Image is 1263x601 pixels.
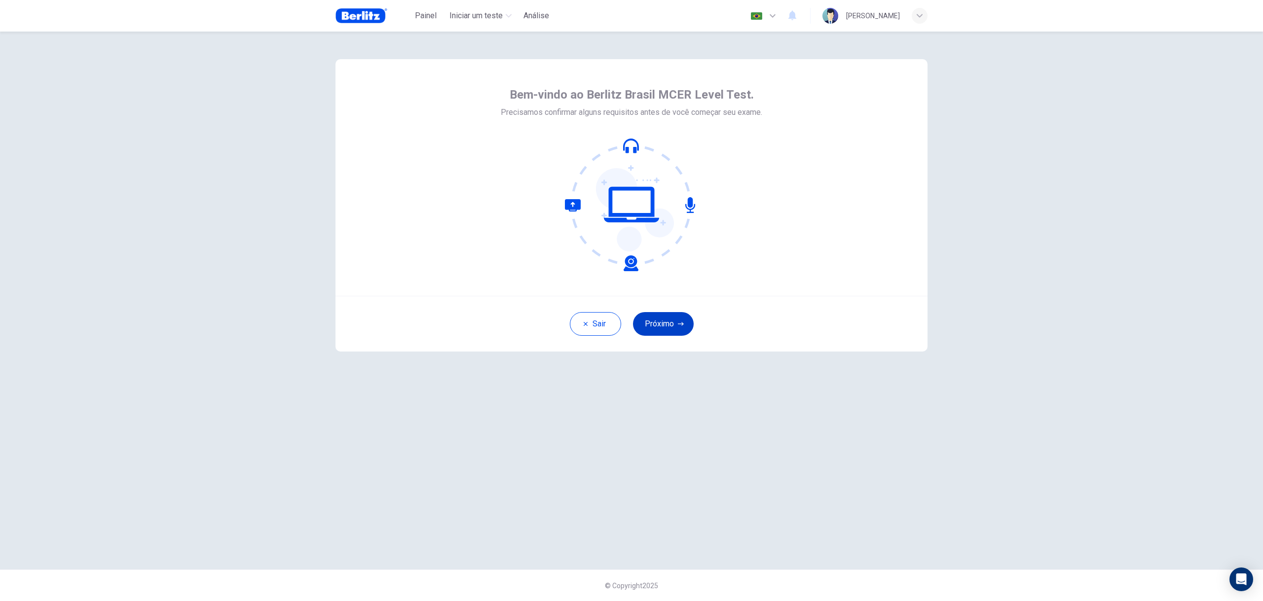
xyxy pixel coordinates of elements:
[415,10,437,22] span: Painel
[446,7,516,25] button: Iniciar um teste
[750,12,763,20] img: pt
[410,7,442,25] button: Painel
[570,312,621,336] button: Sair
[335,6,410,26] a: Berlitz Brasil logo
[523,10,549,22] span: Análise
[1229,567,1253,591] div: Open Intercom Messenger
[335,6,387,26] img: Berlitz Brasil logo
[822,8,838,24] img: Profile picture
[501,106,762,118] span: Precisamos confirmar alguns requisitos antes de você começar seu exame.
[605,582,658,590] span: © Copyright 2025
[633,312,694,336] button: Próximo
[520,7,553,25] div: Você precisa de uma licença para acessar este conteúdo
[510,87,754,103] span: Bem-vindo ao Berlitz Brasil MCER Level Test.
[846,10,900,22] div: [PERSON_NAME]
[520,7,553,25] button: Análise
[449,10,503,22] span: Iniciar um teste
